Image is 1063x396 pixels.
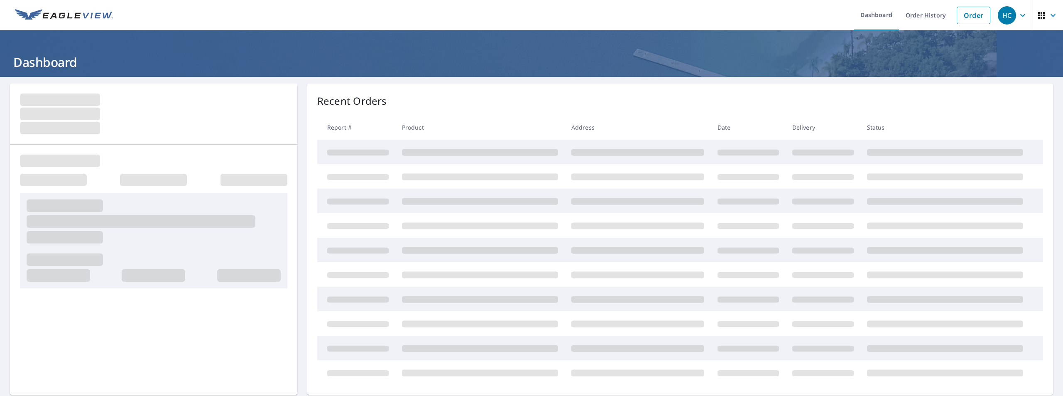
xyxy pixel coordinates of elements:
[15,9,113,22] img: EV Logo
[565,115,711,140] th: Address
[395,115,565,140] th: Product
[860,115,1030,140] th: Status
[711,115,786,140] th: Date
[317,115,395,140] th: Report #
[786,115,860,140] th: Delivery
[10,54,1053,71] h1: Dashboard
[998,6,1016,25] div: HC
[957,7,990,24] a: Order
[317,93,387,108] p: Recent Orders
